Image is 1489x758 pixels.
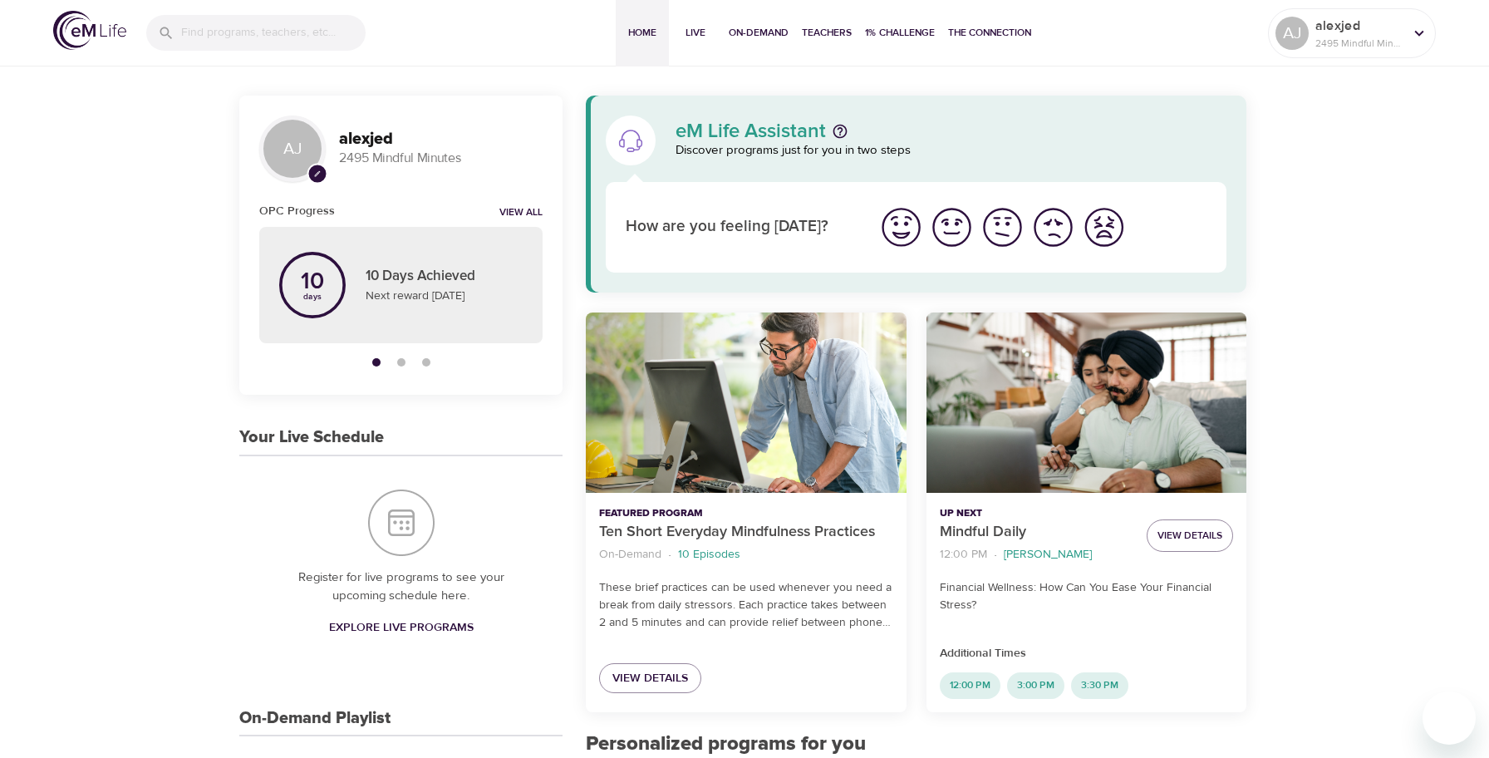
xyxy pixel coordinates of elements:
div: 12:00 PM [940,672,1000,699]
p: 10 Episodes [678,546,740,564]
p: 10 Days Achieved [366,266,523,288]
p: alexjed [1315,16,1403,36]
p: Ten Short Everyday Mindfulness Practices [599,521,892,544]
span: 3:30 PM [1071,678,1128,692]
a: View Details [599,663,701,694]
img: great [878,204,924,250]
p: Up Next [940,506,1133,521]
h3: alexjed [339,130,543,149]
nav: breadcrumb [599,544,892,566]
p: days [301,293,324,300]
button: I'm feeling worst [1079,202,1129,253]
iframe: Button to launch messaging window [1423,692,1476,745]
span: View Details [612,668,688,689]
h3: Your Live Schedule [239,428,384,447]
span: 1% Challenge [865,24,935,42]
p: Additional Times [940,645,1233,662]
p: How are you feeling [DATE]? [626,215,856,239]
span: Explore Live Programs [329,618,474,638]
p: These brief practices can be used whenever you need a break from daily stressors. Each practice t... [599,579,892,632]
button: View Details [1147,519,1233,552]
img: Your Live Schedule [368,490,435,556]
img: logo [53,11,126,50]
nav: breadcrumb [940,544,1133,566]
button: Ten Short Everyday Mindfulness Practices [586,313,906,493]
p: Discover programs just for you in two steps [676,141,1226,160]
p: Financial Wellness: How Can You Ease Your Financial Stress? [940,579,1233,614]
h6: OPC Progress [259,202,335,220]
span: Teachers [802,24,852,42]
img: good [929,204,975,250]
img: worst [1081,204,1127,250]
span: Live [676,24,715,42]
div: 3:30 PM [1071,672,1128,699]
span: 12:00 PM [940,678,1000,692]
span: Home [622,24,662,42]
div: AJ [259,116,326,182]
h3: On-Demand Playlist [239,709,391,728]
button: I'm feeling good [926,202,977,253]
span: The Connection [948,24,1031,42]
img: ok [980,204,1025,250]
img: bad [1030,204,1076,250]
p: eM Life Assistant [676,121,826,141]
button: I'm feeling bad [1028,202,1079,253]
div: AJ [1275,17,1309,50]
input: Find programs, teachers, etc... [181,15,366,51]
img: eM Life Assistant [617,127,644,154]
p: Next reward [DATE] [366,288,523,305]
button: I'm feeling ok [977,202,1028,253]
p: 10 [301,270,324,293]
p: Mindful Daily [940,521,1133,544]
p: [PERSON_NAME] [1004,546,1092,564]
p: 12:00 PM [940,546,987,564]
div: 3:00 PM [1007,672,1064,699]
button: Mindful Daily [926,313,1246,493]
a: View all notifications [499,206,543,220]
li: · [668,544,671,566]
span: On-Demand [729,24,789,42]
span: 3:00 PM [1007,678,1064,692]
p: 2495 Mindful Minutes [339,149,543,168]
li: · [994,544,997,566]
p: On-Demand [599,546,661,564]
p: Featured Program [599,506,892,521]
p: Register for live programs to see your upcoming schedule here. [273,568,529,606]
p: 2495 Mindful Minutes [1315,36,1403,51]
span: View Details [1157,527,1222,544]
a: Explore Live Programs [322,613,480,643]
h2: Personalized programs for you [586,732,1246,756]
button: I'm feeling great [876,202,926,253]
